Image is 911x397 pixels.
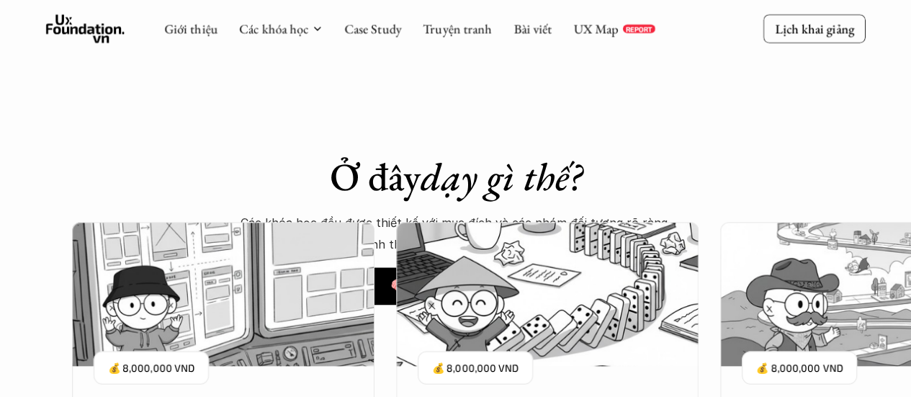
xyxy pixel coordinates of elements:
[756,358,843,378] p: 💰 8,000,000 VND
[775,20,854,37] p: Lịch khai giảng
[573,20,619,37] a: UX Map
[204,153,708,200] h1: Ở đây
[625,24,652,33] p: REPORT
[108,358,194,378] p: 💰 8,000,000 VND
[239,20,308,37] a: Các khóa học
[164,20,217,37] a: Giới thiệu
[432,358,519,378] p: 💰 8,000,000 VND
[423,20,492,37] a: Truyện tranh
[240,212,672,256] p: Các khóa học đều được thiết kế với mục đích và các nhóm đối tượng rõ ràng, mọi người dành thời gi...
[421,151,582,202] em: dạy gì thế?
[622,24,655,33] a: REPORT
[513,20,552,37] a: Bài viết
[763,14,866,43] a: Lịch khai giảng
[344,20,401,37] a: Case Study
[390,277,522,295] h5: 🧠 So sánh các khóa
